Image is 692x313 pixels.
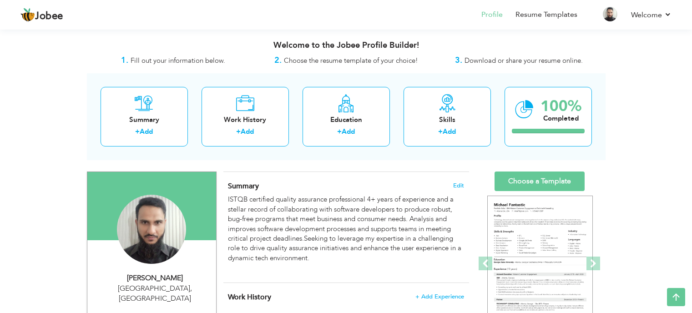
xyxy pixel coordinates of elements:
[241,127,254,136] a: Add
[540,99,581,114] div: 100%
[455,55,462,66] strong: 3.
[603,7,617,21] img: Profile Img
[342,127,355,136] a: Add
[228,293,464,302] h4: This helps to show the companies you have worked for.
[94,273,216,283] div: [PERSON_NAME]
[495,172,585,191] a: Choose a Template
[443,127,456,136] a: Add
[140,127,153,136] a: Add
[121,55,128,66] strong: 1.
[236,127,241,136] label: +
[35,11,63,21] span: Jobee
[481,10,503,20] a: Profile
[415,293,464,300] span: + Add Experience
[465,56,583,65] span: Download or share your resume online.
[228,195,464,273] div: ISTQB certified quality assurance professional 4+ years of experience and a stellar record of col...
[135,127,140,136] label: +
[631,10,672,20] a: Welcome
[209,115,282,125] div: Work History
[20,8,63,22] a: Jobee
[274,55,282,66] strong: 2.
[117,195,186,264] img: Akif Naseem
[337,127,342,136] label: +
[228,181,259,191] span: Summary
[540,114,581,123] div: Completed
[228,292,271,302] span: Work History
[453,182,464,189] span: Edit
[190,283,192,293] span: ,
[284,56,418,65] span: Choose the resume template of your choice!
[94,283,216,304] div: [GEOGRAPHIC_DATA] [GEOGRAPHIC_DATA]
[438,127,443,136] label: +
[20,8,35,22] img: jobee.io
[411,115,484,125] div: Skills
[310,115,383,125] div: Education
[87,41,606,50] h3: Welcome to the Jobee Profile Builder!
[228,182,464,191] h4: Adding a summary is a quick and easy way to highlight your experience and interests.
[515,10,577,20] a: Resume Templates
[108,115,181,125] div: Summary
[131,56,225,65] span: Fill out your information below.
